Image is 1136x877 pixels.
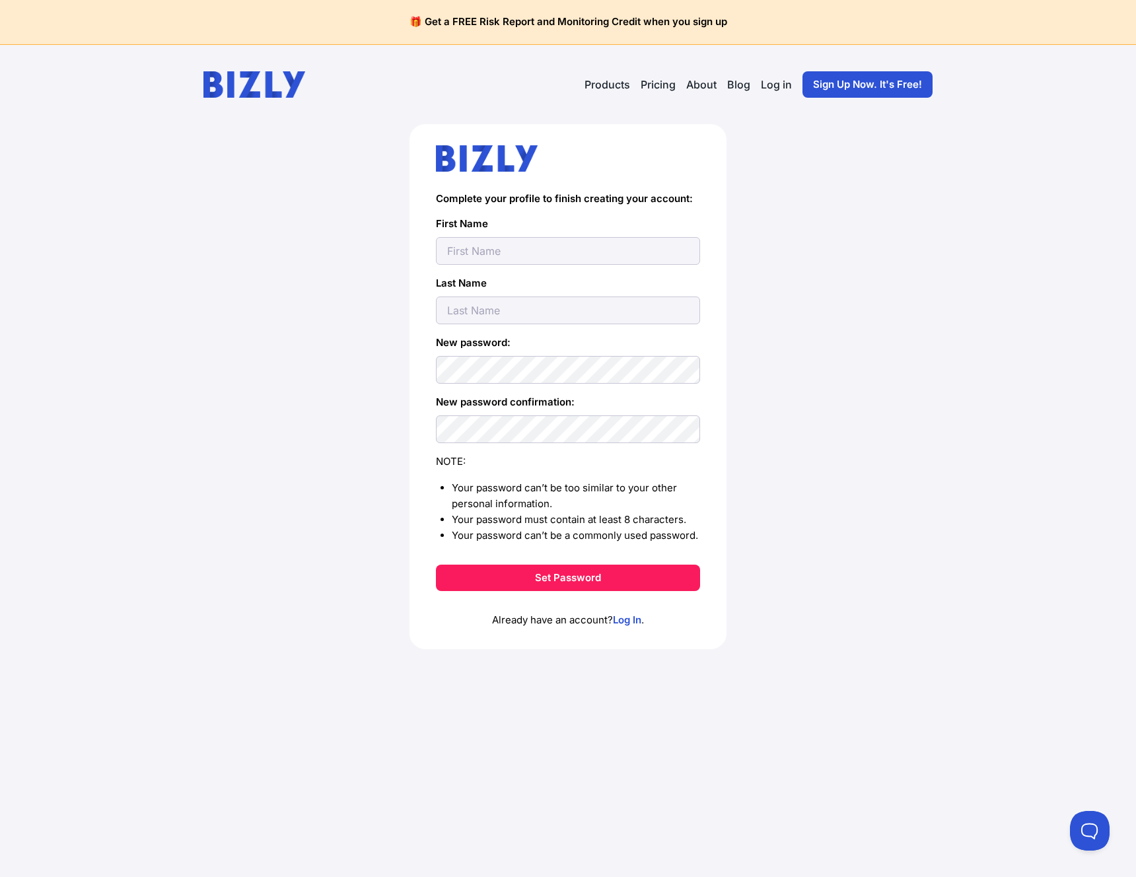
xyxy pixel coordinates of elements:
button: Products [585,77,630,92]
a: Pricing [641,77,676,92]
li: Your password can’t be a commonly used password. [452,528,700,544]
a: Log in [761,77,792,92]
label: First Name [436,216,700,232]
input: Last Name [436,297,700,324]
a: About [686,77,717,92]
h4: Complete your profile to finish creating your account: [436,193,700,205]
button: Set Password [436,565,700,591]
label: Last Name [436,275,700,291]
h4: 🎁 Get a FREE Risk Report and Monitoring Credit when you sign up [16,16,1120,28]
label: New password: [436,335,700,351]
li: Your password must contain at least 8 characters. [452,512,700,528]
li: Your password can’t be too similar to your other personal information. [452,480,700,512]
input: First Name [436,237,700,265]
p: Already have an account? . [436,591,700,628]
a: Blog [727,77,750,92]
a: Log In [613,614,641,626]
iframe: Toggle Customer Support [1070,811,1110,851]
label: New password confirmation: [436,394,700,410]
img: bizly_logo.svg [436,145,538,172]
a: Sign Up Now. It's Free! [802,71,933,98]
div: NOTE: [436,454,700,470]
